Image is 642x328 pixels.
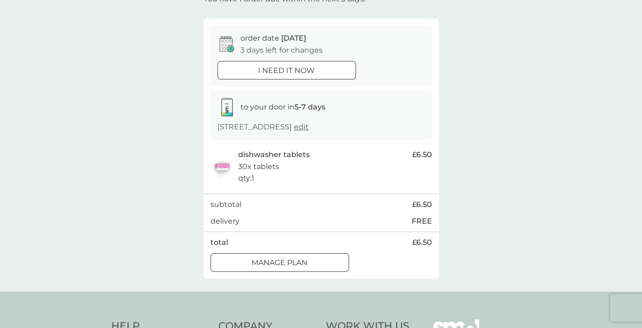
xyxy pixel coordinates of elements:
[210,237,228,249] p: total
[258,65,315,77] p: i need it now
[210,199,241,211] p: subtotal
[240,32,306,44] p: order date
[238,161,279,173] p: 30x tablets
[240,44,323,56] p: 3 days left for changes
[294,103,325,111] strong: 5-7 days
[412,215,432,227] p: FREE
[412,237,432,249] span: £6.50
[412,149,432,161] span: £6.50
[238,172,254,184] p: qty : 1
[294,122,309,131] a: edit
[217,121,309,133] p: [STREET_ADDRESS]
[238,149,310,161] p: dishwasher tablets
[210,253,349,272] button: Manage plan
[210,215,240,227] p: delivery
[217,61,356,79] button: i need it now
[412,199,432,211] span: £6.50
[281,34,306,43] span: [DATE]
[240,103,325,111] span: to your door in
[252,257,307,269] p: Manage plan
